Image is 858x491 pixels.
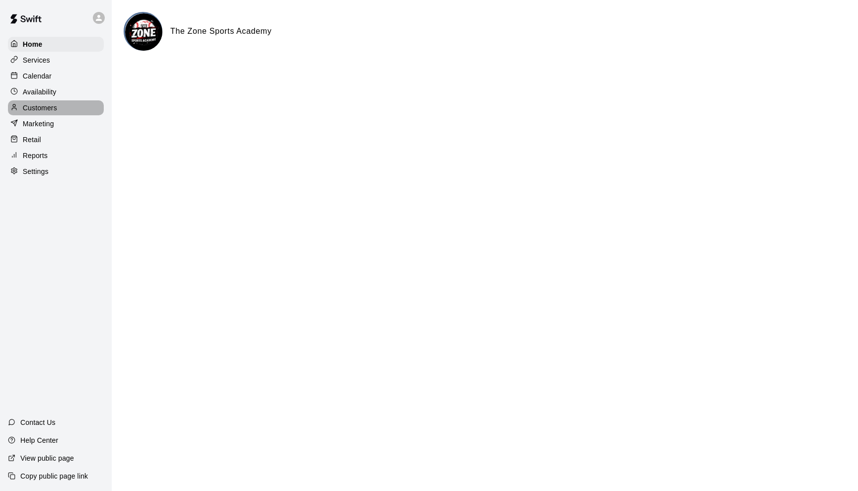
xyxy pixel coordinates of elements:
p: Services [23,55,50,65]
p: Copy public page link [20,471,88,481]
p: Retail [23,135,41,145]
a: Services [8,53,104,68]
p: Home [23,39,43,49]
a: Home [8,37,104,52]
a: Reports [8,148,104,163]
p: Calendar [23,71,52,81]
p: Marketing [23,119,54,129]
p: Help Center [20,435,58,445]
a: Settings [8,164,104,179]
a: Availability [8,84,104,99]
p: Availability [23,87,57,97]
h6: The Zone Sports Academy [170,25,272,38]
a: Marketing [8,116,104,131]
a: Customers [8,100,104,115]
p: Contact Us [20,417,56,427]
a: Retail [8,132,104,147]
p: Settings [23,166,49,176]
a: Calendar [8,69,104,83]
p: Reports [23,151,48,161]
p: Customers [23,103,57,113]
img: The Zone Sports Academy logo [125,13,162,51]
p: View public page [20,453,74,463]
